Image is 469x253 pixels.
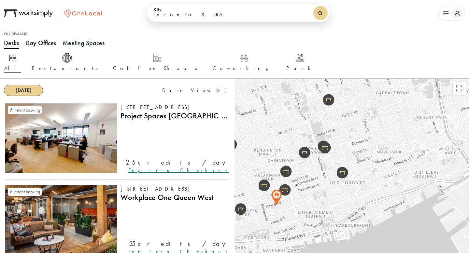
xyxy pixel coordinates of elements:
img: Park [295,53,305,63]
button: Toggle fullscreen view [453,82,466,95]
p: 25 credits /day [126,158,229,166]
img: Workhaus 56 Temperance (Bay & Richmond) [337,167,348,179]
span: Park [286,66,314,71]
img: Project Spaces Camden St. [279,184,291,196]
img: LOCO SPACE [323,94,334,106]
label: Date View [162,87,216,94]
img: Workplace One Queen West [259,180,270,191]
img: Project Spaces Camden St. [5,103,117,173]
img: Acme Works [235,203,246,215]
img: Workhaus Dundas & University [319,142,331,153]
span: [STREET_ADDRESS] [121,104,195,111]
img: All Categories [8,53,18,63]
button: [DATE] [4,85,43,96]
img: Restaurants [62,53,72,63]
span: Coffee Shops [113,66,202,71]
img: Instant Booking [9,108,13,113]
strong: [DATE] [16,87,31,94]
img: Coffee Shops [152,53,162,63]
img: Workhaus Spadina [280,166,292,177]
button: Park [286,53,315,73]
button: All [4,53,21,73]
button: Coffee Shops [113,53,202,73]
button: Meeting Spaces [63,33,105,53]
span: Restaurants [32,66,102,71]
h4: Workplace One Queen West [121,193,229,202]
span: Coworking [213,66,275,71]
button: Desks [4,33,19,53]
img: Instant Booking [9,189,13,194]
span: Instant booking [8,188,42,196]
p: 35 credits /day [128,239,229,248]
img: Dzô Viet Eatery [299,147,310,158]
span: All [4,66,21,71]
span: Instant booking [8,106,42,114]
img: Worksimply [4,9,53,17]
a: Express Checkout [128,167,229,174]
h4: Project Spaces [GEOGRAPHIC_DATA]. [121,111,229,121]
img: Coworking [239,53,249,63]
button: Restaurants [32,53,102,73]
span: [STREET_ADDRESS] [121,185,195,192]
a: Project Spaces Camden St. Instant BookingInstant booking[STREET_ADDRESS]Project Spaces [GEOGRAPHI... [5,103,229,174]
img: Startuptive [318,140,329,152]
button: Day Offices [25,33,56,53]
button: Coworking [212,53,276,73]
